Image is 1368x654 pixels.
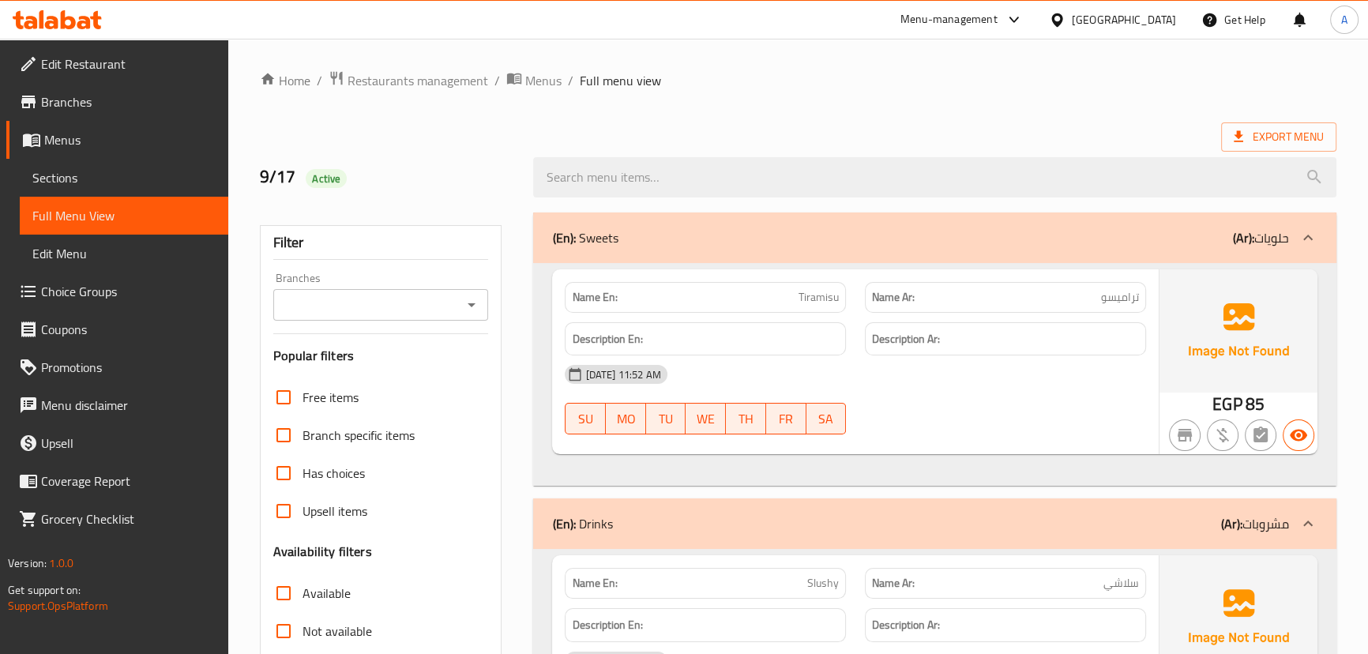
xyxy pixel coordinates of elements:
[6,83,228,121] a: Branches
[32,168,216,187] span: Sections
[6,424,228,462] a: Upsell
[273,226,489,260] div: Filter
[572,289,617,306] strong: Name En:
[686,403,726,434] button: WE
[6,500,228,538] a: Grocery Checklist
[579,367,667,382] span: [DATE] 11:52 AM
[506,70,562,91] a: Menus
[552,514,612,533] p: Drinks
[872,329,940,349] strong: Description Ar:
[6,386,228,424] a: Menu disclaimer
[813,408,840,430] span: SA
[41,509,216,528] span: Grocery Checklist
[807,575,839,592] span: Slushy
[32,244,216,263] span: Edit Menu
[552,228,618,247] p: Sweets
[552,226,575,250] b: (En):
[20,197,228,235] a: Full Menu View
[900,10,998,29] div: Menu-management
[612,408,640,430] span: MO
[494,71,500,90] li: /
[44,130,216,149] span: Menus
[1159,269,1317,393] img: Ae5nvW7+0k+MAAAAAElFTkSuQmCC
[329,70,488,91] a: Restaurants management
[303,584,351,603] span: Available
[273,543,372,561] h3: Availability filters
[565,403,606,434] button: SU
[872,575,915,592] strong: Name Ar:
[726,403,766,434] button: TH
[306,169,347,188] div: Active
[572,329,642,349] strong: Description En:
[1234,127,1324,147] span: Export Menu
[41,396,216,415] span: Menu disclaimer
[772,408,800,430] span: FR
[525,71,562,90] span: Menus
[1245,419,1276,451] button: Not has choices
[799,289,839,306] span: Tiramisu
[806,403,847,434] button: SA
[317,71,322,90] li: /
[6,310,228,348] a: Coupons
[1072,11,1176,28] div: [GEOGRAPHIC_DATA]
[20,159,228,197] a: Sections
[533,263,1336,486] div: (En): Sweets(Ar):حلويات
[572,575,617,592] strong: Name En:
[606,403,646,434] button: MO
[568,71,573,90] li: /
[692,408,720,430] span: WE
[6,462,228,500] a: Coverage Report
[41,434,216,453] span: Upsell
[1207,419,1238,451] button: Purchased item
[572,615,642,635] strong: Description En:
[872,615,940,635] strong: Description Ar:
[41,92,216,111] span: Branches
[1341,11,1347,28] span: A
[1212,389,1242,419] span: EGP
[303,622,372,641] span: Not available
[1221,122,1336,152] span: Export Menu
[572,408,599,430] span: SU
[1221,514,1289,533] p: مشروبات
[20,235,228,272] a: Edit Menu
[766,403,806,434] button: FR
[260,165,515,189] h2: 9/17
[580,71,661,90] span: Full menu view
[260,70,1336,91] nav: breadcrumb
[49,553,73,573] span: 1.0.0
[41,320,216,339] span: Coupons
[552,512,575,536] b: (En):
[872,289,915,306] strong: Name Ar:
[533,157,1336,197] input: search
[1103,575,1139,592] span: سلاشي
[303,426,415,445] span: Branch specific items
[306,171,347,186] span: Active
[652,408,680,430] span: TU
[732,408,760,430] span: TH
[6,348,228,386] a: Promotions
[8,596,108,616] a: Support.OpsPlatform
[6,45,228,83] a: Edit Restaurant
[41,282,216,301] span: Choice Groups
[41,472,216,490] span: Coverage Report
[41,358,216,377] span: Promotions
[8,553,47,573] span: Version:
[303,464,365,483] span: Has choices
[646,403,686,434] button: TU
[303,388,359,407] span: Free items
[533,498,1336,549] div: (En): Drinks(Ar):مشروبات
[260,71,310,90] a: Home
[1233,228,1289,247] p: حلويات
[1283,419,1314,451] button: Available
[6,121,228,159] a: Menus
[8,580,81,600] span: Get support on:
[1101,289,1139,306] span: تراميسو
[32,206,216,225] span: Full Menu View
[273,347,489,365] h3: Popular filters
[1169,419,1201,451] button: Not branch specific item
[303,502,367,521] span: Upsell items
[41,54,216,73] span: Edit Restaurant
[6,272,228,310] a: Choice Groups
[1246,389,1265,419] span: 85
[348,71,488,90] span: Restaurants management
